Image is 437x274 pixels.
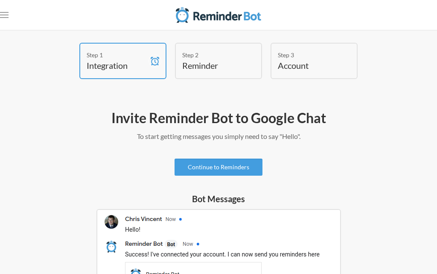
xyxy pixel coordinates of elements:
h4: Reminder [182,59,242,71]
a: Continue to Reminders [175,159,262,176]
h4: Integration [87,59,146,71]
img: Reminder Bot [176,6,261,24]
p: To start getting messages you simply need to say "Hello". [26,131,411,141]
h4: Account [278,59,338,71]
div: Step 3 [278,50,338,59]
h2: Invite Reminder Bot to Google Chat [26,109,411,127]
div: Step 2 [182,50,242,59]
h5: Bot Messages [96,193,341,205]
div: Step 1 [87,50,146,59]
